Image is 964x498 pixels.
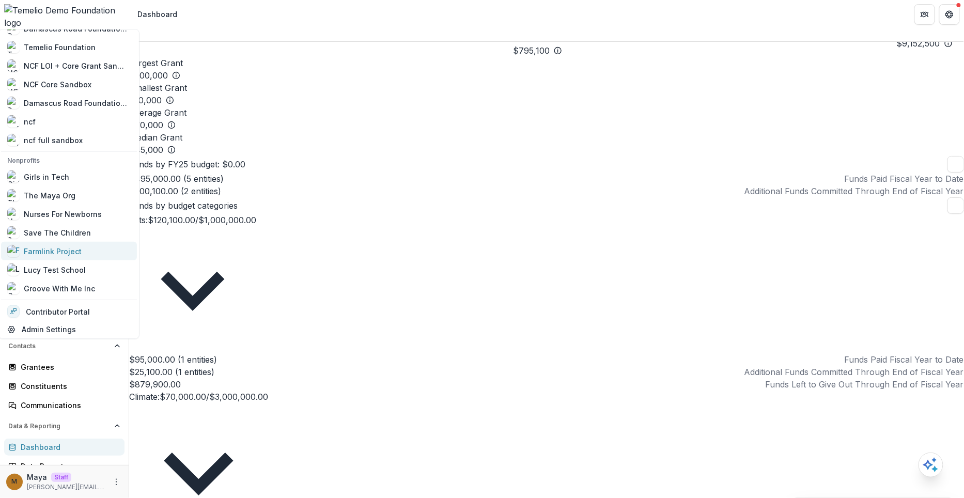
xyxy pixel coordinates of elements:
[21,381,116,392] div: Constituents
[24,190,75,201] div: The Maya Org
[4,418,125,434] button: Open Data & Reporting
[129,214,256,226] p: Arts : $1,000,000.00
[24,227,91,238] div: Save The Children
[129,158,245,170] p: Funds by FY25 budget: $0.00
[21,442,116,453] div: Dashboard
[21,362,116,372] div: Grantees
[914,4,935,25] button: Partners
[7,134,20,146] img: ncf full sandbox
[24,79,91,90] div: NCF Core Sandbox
[744,185,964,197] p: Additional Funds Committed Through End of Fiscal Year
[24,246,82,257] div: Farmlink Project
[24,42,96,53] div: Temelio Foundation
[24,23,127,34] div: Damascus Road Foundation Workflow Sandbox
[133,7,181,22] nav: breadcrumb
[27,483,106,492] p: [PERSON_NAME][EMAIL_ADDRESS][DOMAIN_NAME]
[8,343,110,350] span: Contacts
[4,397,125,414] a: Communications
[7,41,20,53] img: Temelio Foundation
[137,9,177,20] div: Dashboard
[129,353,964,391] div: Arts:$120,100.00/$1,000,000.00
[12,478,18,485] div: Maya
[129,378,181,391] p: $879,900.00
[7,97,20,109] img: Damascus Road Foundation Workflow Sandbox 2
[8,423,110,430] span: Data & Reporting
[195,215,198,225] span: /
[845,353,964,366] p: Funds Paid Fiscal Year to Date
[7,22,20,35] img: Damascus Road Foundation Workflow Sandbox
[129,144,163,156] p: $45,000
[845,173,964,185] p: Funds Paid Fiscal Year to Date
[4,439,125,456] a: Dashboard
[129,106,964,119] p: Average Grant
[744,366,964,378] p: Additional Funds Committed Through End of Fiscal Year
[129,173,224,185] p: $495,000.00 (5 entities)
[129,119,163,131] p: $70,000
[7,263,20,276] img: Lucy Test School
[919,453,943,477] button: Open AI Assistant
[206,392,209,402] span: /
[129,353,217,366] p: $95,000.00 (1 entities)
[160,392,206,402] span: $70,000.00
[129,199,238,212] p: Funds by budget categories
[4,378,125,395] a: Constituents
[51,473,71,482] p: Staff
[21,400,116,411] div: Communications
[939,4,960,25] button: Get Help
[129,82,964,94] p: Smallest Grant
[129,185,221,197] p: $300,100.00 (2 entities)
[947,197,964,214] button: download
[129,94,162,106] p: $10,000
[947,156,964,173] button: download
[7,78,20,90] img: NCF Core Sandbox
[4,458,125,475] a: Data Report
[24,135,83,146] div: ncf full sandbox
[7,170,20,183] img: Girls in Tech
[4,359,125,376] a: Grantees
[129,69,168,82] p: $200,000
[7,115,20,128] img: ncf
[21,461,116,472] div: Data Report
[110,476,122,488] button: More
[148,215,195,225] span: $120,100.00
[7,189,20,201] img: The Maya Org
[7,156,131,165] p: Nonprofits
[7,208,20,220] img: Nurses For Newborns
[129,391,268,403] p: Climate : $3,000,000.00
[129,366,214,378] p: $25,100.00 (1 entities)
[24,98,127,108] div: Damascus Road Foundation Workflow Sandbox 2
[513,44,550,57] p: $795,100
[7,59,20,72] img: NCF LOI + Core Grant Sandbox
[24,60,127,71] div: NCF LOI + Core Grant Sandbox
[7,282,20,294] img: Groove With Me Inc
[4,338,125,354] button: Open Contacts
[24,172,69,182] div: Girls in Tech
[129,214,256,353] button: Arts:$120,100.00/$1,000,000.00
[897,37,940,50] p: $9,152,500
[24,209,102,220] div: Nurses For Newborns
[7,226,20,239] img: Save The Children
[129,57,964,69] p: Largest Grant
[24,283,95,294] div: Groove With Me Inc
[7,245,20,257] img: Farmlink Project
[129,131,964,144] p: Median Grant
[27,472,47,483] p: Maya
[24,116,36,127] div: ncf
[766,378,964,391] p: Funds Left to Give Out Through End of Fiscal Year
[4,4,125,29] img: Temelio Demo Foundation logo
[24,264,86,275] div: Lucy Test School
